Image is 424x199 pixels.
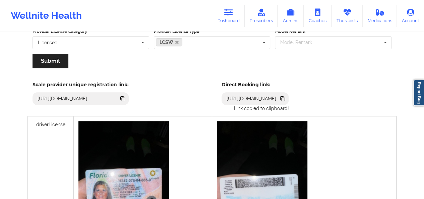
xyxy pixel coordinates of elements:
a: Therapists [331,5,363,27]
div: Model Remark [278,39,321,46]
a: Report Bug [413,80,424,106]
div: [URL][DOMAIN_NAME] [224,95,279,102]
a: Account [397,5,424,27]
a: Medications [363,5,397,27]
p: Link copied to clipboard! [222,105,289,112]
a: Dashboard [213,5,245,27]
label: Provider License Type [154,28,270,35]
a: LCSW [156,38,183,46]
div: Licensed [38,40,58,45]
label: Provider License Category [33,28,149,35]
a: Coaches [304,5,331,27]
label: Model Remark [275,28,391,35]
h5: Scale provider unique registration link: [33,82,129,88]
a: Prescribers [245,5,278,27]
div: [URL][DOMAIN_NAME] [35,95,90,102]
a: Admins [278,5,304,27]
h5: Direct Booking link: [222,82,289,88]
button: Submit [33,54,68,68]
